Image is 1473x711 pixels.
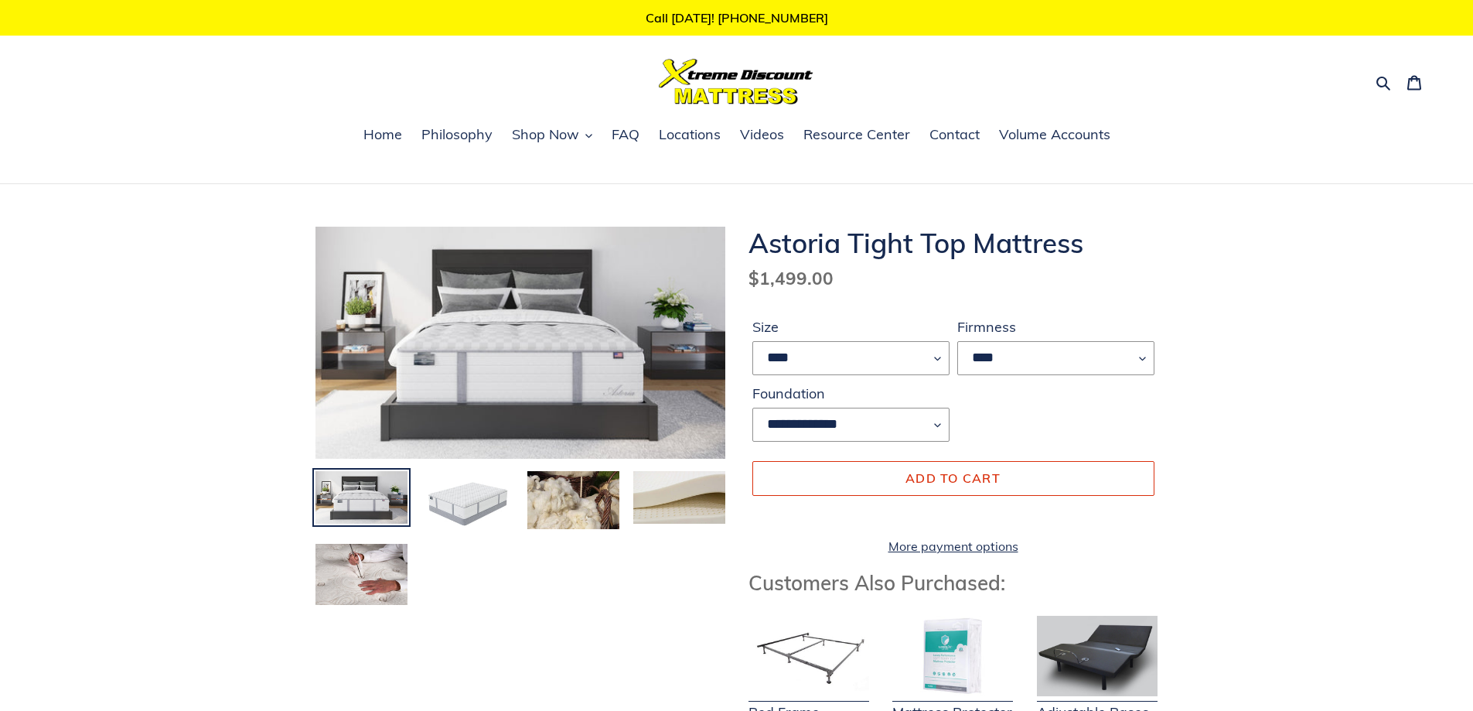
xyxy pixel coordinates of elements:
[999,125,1110,144] span: Volume Accounts
[748,227,1158,259] h1: Astoria Tight Top Mattress
[803,125,910,144] span: Resource Center
[752,316,950,337] label: Size
[526,470,621,530] img: Load image into Gallery viewer, Natural-wool-in-baskets
[796,124,918,147] a: Resource Center
[748,267,834,289] span: $1,499.00
[356,124,410,147] a: Home
[748,616,869,696] img: Bed Frame
[504,124,600,147] button: Shop Now
[740,125,784,144] span: Videos
[420,470,515,535] img: Load image into Gallery viewer, Astoria-latex-hybrid-mattress-and-foundation-angled-view
[363,125,402,144] span: Home
[991,124,1118,147] a: Volume Accounts
[659,125,721,144] span: Locations
[512,125,579,144] span: Shop Now
[752,383,950,404] label: Foundation
[905,470,1001,486] span: Add to cart
[732,124,792,147] a: Videos
[957,316,1154,337] label: Firmness
[929,125,980,144] span: Contact
[314,542,409,607] img: Load image into Gallery viewer, image-showing-process-of-hand-tufting
[922,124,987,147] a: Contact
[1037,616,1158,696] img: Adjustable Base
[604,124,647,147] a: FAQ
[421,125,493,144] span: Philosophy
[315,227,725,458] img: Astoria-talalay-latex-hybrid-mattress-and-foundation
[612,125,639,144] span: FAQ
[632,470,727,525] img: Load image into Gallery viewer, Natural-talalay-latex-comfort-layers
[752,461,1154,495] button: Add to cart
[752,537,1154,555] a: More payment options
[314,470,409,525] img: Load image into Gallery viewer, Astoria-talalay-latex-hybrid-mattress-and-foundation
[659,59,813,104] img: Xtreme Discount Mattress
[748,571,1158,595] h3: Customers Also Purchased:
[414,124,500,147] a: Philosophy
[651,124,728,147] a: Locations
[892,616,1013,696] img: Mattress Protector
